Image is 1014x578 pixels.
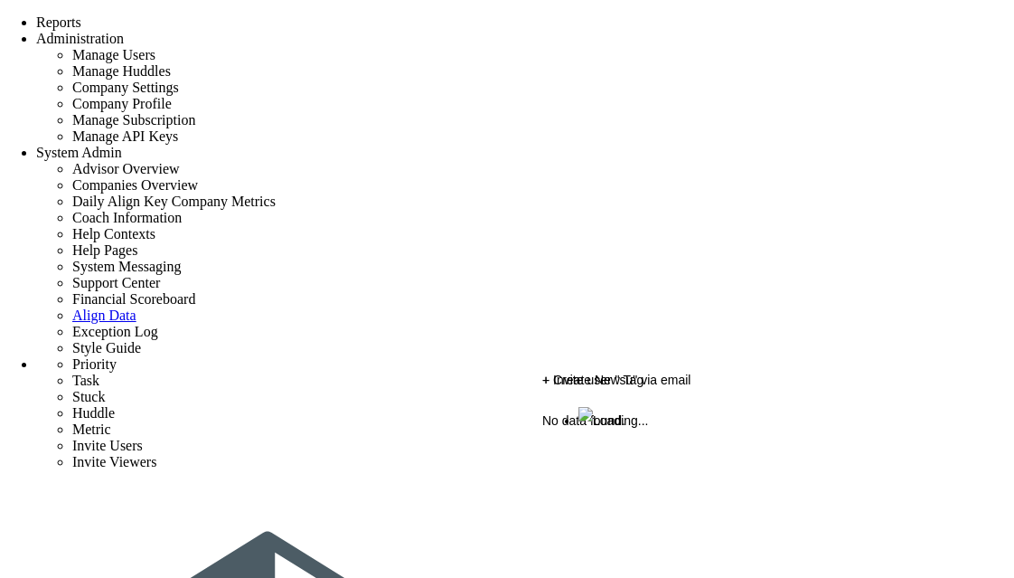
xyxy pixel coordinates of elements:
[72,80,179,95] span: Company Settings
[72,47,155,62] span: Manage Users
[72,96,172,111] span: Company Profile
[72,405,115,421] span: Huddle
[72,373,99,388] span: Task
[72,422,111,437] span: Metric
[72,128,178,144] span: Manage API Keys
[72,177,198,193] span: Companies Overview
[36,145,122,160] span: System Admin
[72,291,195,307] span: Financial Scoreboard
[72,389,105,404] span: Stuck
[72,161,180,176] span: Advisor Overview
[72,242,137,258] span: Help Pages
[72,308,136,323] a: Align Data
[72,63,171,79] span: Manage Huddles
[72,324,158,339] span: Exception Log
[578,407,649,435] img: Loading...
[72,259,181,274] span: System Messaging
[36,14,81,30] span: Reports
[36,31,124,46] span: Administration
[72,454,156,469] span: Invite Viewers
[542,373,690,387] span: + Invite user "su" via email
[72,112,195,128] span: Manage Subscription
[72,356,117,372] span: Priority
[72,340,141,355] span: Style Guide
[72,210,182,225] span: Coach Information
[72,194,276,209] span: Daily Align Key Company Metrics
[72,226,155,242] span: Help Contexts
[72,438,143,453] span: Invite Users
[72,275,160,290] span: Support Center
